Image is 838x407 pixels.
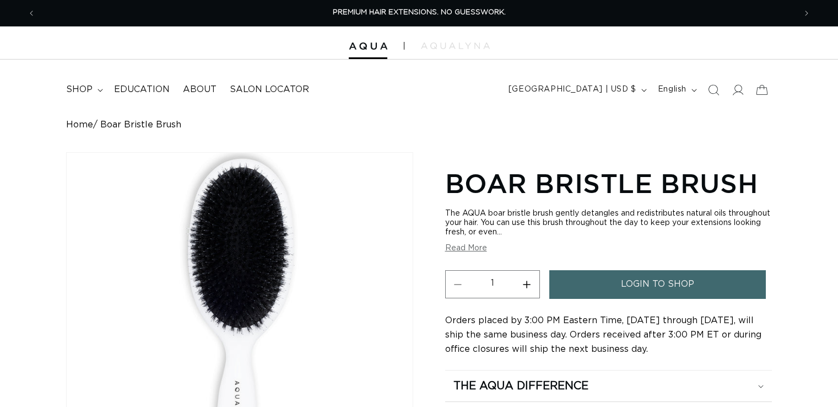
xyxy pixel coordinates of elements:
summary: shop [60,77,107,102]
img: aqualyna.com [421,42,490,49]
span: Salon Locator [230,84,309,95]
button: Next announcement [794,3,819,24]
h2: The Aqua Difference [453,379,588,393]
h1: Boar Bristle Brush [445,166,772,200]
img: Aqua Hair Extensions [349,42,387,50]
span: Boar Bristle Brush [100,120,181,130]
button: [GEOGRAPHIC_DATA] | USD $ [502,79,651,100]
a: Home [66,120,93,130]
nav: breadcrumbs [66,120,772,130]
a: Education [107,77,176,102]
a: login to shop [549,270,766,298]
div: The AQUA boar bristle brush gently detangles and redistributes natural oils throughout your hair.... [445,209,772,237]
summary: The Aqua Difference [445,371,772,401]
span: Orders placed by 3:00 PM Eastern Time, [DATE] through [DATE], will ship the same business day. Or... [445,316,761,354]
span: About [183,84,217,95]
a: Salon Locator [223,77,316,102]
summary: Search [701,78,726,102]
a: About [176,77,223,102]
button: English [651,79,701,100]
span: shop [66,84,93,95]
span: PREMIUM HAIR EXTENSIONS. NO GUESSWORK. [333,9,506,16]
span: Education [114,84,170,95]
button: Previous announcement [19,3,44,24]
span: login to shop [621,270,694,298]
span: English [658,84,686,95]
span: [GEOGRAPHIC_DATA] | USD $ [509,84,636,95]
button: Read More [445,244,487,253]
